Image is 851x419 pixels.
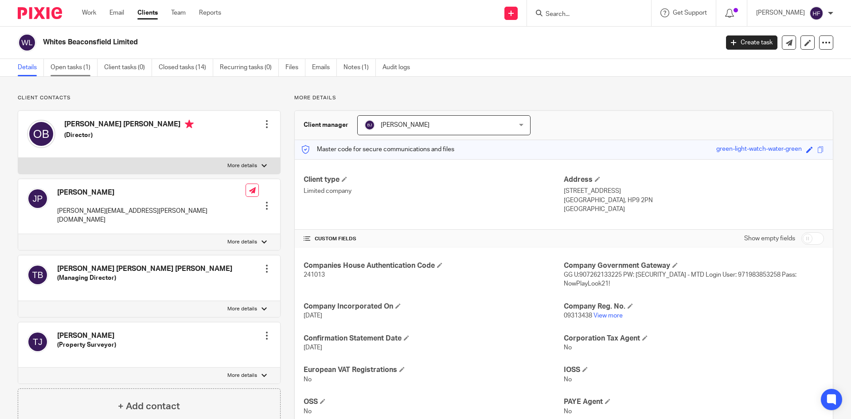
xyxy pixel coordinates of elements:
[304,313,322,319] span: [DATE]
[304,365,564,375] h4: European VAT Registrations
[18,59,44,76] a: Details
[27,331,48,352] img: svg%3E
[726,35,777,50] a: Create task
[227,305,257,313] p: More details
[304,175,564,184] h4: Client type
[304,376,312,383] span: No
[564,187,824,196] p: [STREET_ADDRESS]
[364,120,375,130] img: svg%3E
[294,94,833,102] p: More details
[27,264,48,286] img: svg%3E
[545,11,625,19] input: Search
[109,8,124,17] a: Email
[744,234,795,243] label: Show empty fields
[57,188,246,197] h4: [PERSON_NAME]
[185,120,194,129] i: Primary
[304,408,312,415] span: No
[82,8,96,17] a: Work
[64,131,194,140] h5: (Director)
[227,239,257,246] p: More details
[564,272,796,287] span: GG U:907262133225 PW: [SECURITY_DATA] - MTD Login User: 971983853258 Pass: NowPlayLook21!
[220,59,279,76] a: Recurring tasks (0)
[304,302,564,311] h4: Company Incorporated On
[564,365,824,375] h4: IOSS
[673,10,707,16] span: Get Support
[593,313,623,319] a: View more
[564,345,572,351] span: No
[564,261,824,270] h4: Company Government Gateway
[564,175,824,184] h4: Address
[564,205,824,214] p: [GEOGRAPHIC_DATA]
[43,38,579,47] h2: Whites Beaconsfield Limited
[57,264,232,274] h4: [PERSON_NAME] [PERSON_NAME] [PERSON_NAME]
[27,120,55,148] img: svg%3E
[27,188,48,209] img: svg%3E
[57,331,116,341] h4: [PERSON_NAME]
[118,399,180,413] h4: + Add contact
[304,397,564,407] h4: OSS
[564,313,592,319] span: 09313438
[301,145,454,154] p: Master code for secure communications and files
[227,372,257,379] p: More details
[564,334,824,343] h4: Corporation Tax Agent
[564,376,572,383] span: No
[18,33,36,52] img: svg%3E
[304,334,564,343] h4: Confirmation Statement Date
[344,59,376,76] a: Notes (1)
[304,272,325,278] span: 241013
[18,94,281,102] p: Client contacts
[285,59,305,76] a: Files
[18,7,62,19] img: Pixie
[57,207,246,225] p: [PERSON_NAME][EMAIL_ADDRESS][PERSON_NAME][DOMAIN_NAME]
[564,408,572,415] span: No
[756,8,805,17] p: [PERSON_NAME]
[171,8,186,17] a: Team
[64,120,194,131] h4: [PERSON_NAME] [PERSON_NAME]
[137,8,158,17] a: Clients
[57,341,116,349] h5: (Property Surveyor)
[304,121,348,129] h3: Client manager
[304,235,564,243] h4: CUSTOM FIELDS
[383,59,417,76] a: Audit logs
[104,59,152,76] a: Client tasks (0)
[57,274,232,282] h5: (Managing Director)
[564,196,824,205] p: [GEOGRAPHIC_DATA], HP9 2PN
[304,187,564,196] p: Limited company
[564,302,824,311] h4: Company Reg. No.
[312,59,337,76] a: Emails
[304,345,322,351] span: [DATE]
[227,162,257,169] p: More details
[199,8,221,17] a: Reports
[564,397,824,407] h4: PAYE Agent
[51,59,98,76] a: Open tasks (1)
[304,261,564,270] h4: Companies House Authentication Code
[809,6,824,20] img: svg%3E
[381,122,429,128] span: [PERSON_NAME]
[716,145,802,155] div: green-light-watch-water-green
[159,59,213,76] a: Closed tasks (14)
